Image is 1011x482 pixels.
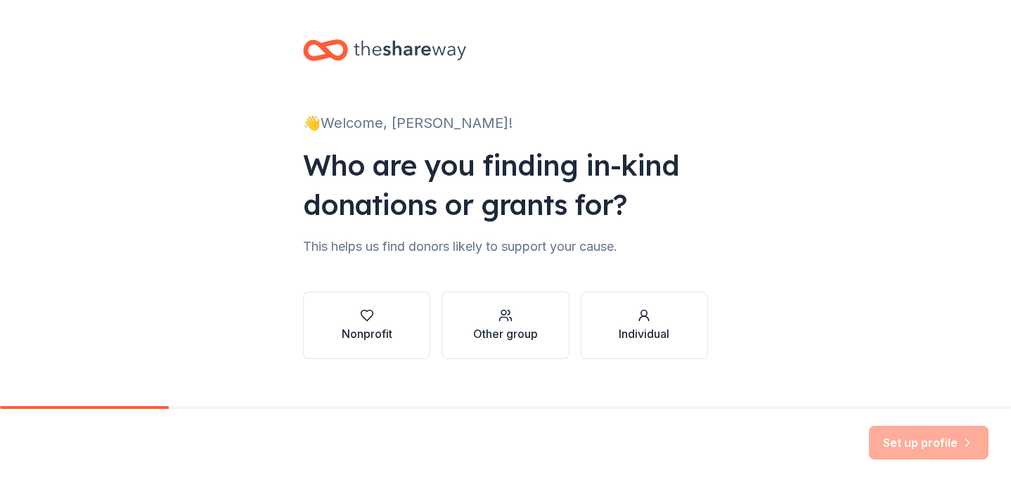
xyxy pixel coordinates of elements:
[619,325,669,342] div: Individual
[342,325,392,342] div: Nonprofit
[303,145,708,224] div: Who are you finding in-kind donations or grants for?
[581,292,708,359] button: Individual
[303,112,708,134] div: 👋 Welcome, [PERSON_NAME]!
[303,235,708,258] div: This helps us find donors likely to support your cause.
[473,325,538,342] div: Other group
[442,292,569,359] button: Other group
[303,292,430,359] button: Nonprofit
